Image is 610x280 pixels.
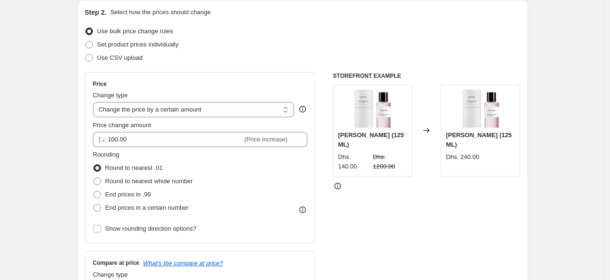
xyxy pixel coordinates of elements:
[462,90,499,128] img: 51j9lIu8w6L._AC_SX522_80x.jpg
[85,8,107,17] h2: Step 2.
[93,271,128,278] span: Change type
[105,177,193,185] span: Round to nearest whole number
[93,151,120,158] span: Rounding
[373,152,407,171] strike: Dhs. 1200.00
[105,204,189,211] span: End prices in a certain number
[105,225,196,232] span: Show rounding direction options?
[338,152,369,171] div: Dhs. 140.00
[99,136,105,143] span: د.إ
[110,8,211,17] p: Select how the prices should change
[333,72,520,80] h6: STOREFRONT EXAMPLE
[93,121,151,129] span: Price change amount
[446,131,512,148] span: [PERSON_NAME] (125 ML)
[244,136,287,143] span: (Price increase)
[446,152,479,162] div: Dhs. 240.00
[108,132,242,147] input: -10.00
[353,90,391,128] img: 51j9lIu8w6L._AC_SX522_80x.jpg
[105,164,163,171] span: Round to nearest .01
[97,54,143,61] span: Use CSV upload
[105,191,151,198] span: End prices in .99
[93,259,139,267] h3: Compare at price
[143,260,223,267] button: What's the compare at price?
[93,92,128,99] span: Change type
[338,131,404,148] span: [PERSON_NAME] (125 ML)
[97,41,179,48] span: Set product prices individually
[298,104,307,114] div: help
[93,80,107,88] h3: Price
[97,28,173,35] span: Use bulk price change rules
